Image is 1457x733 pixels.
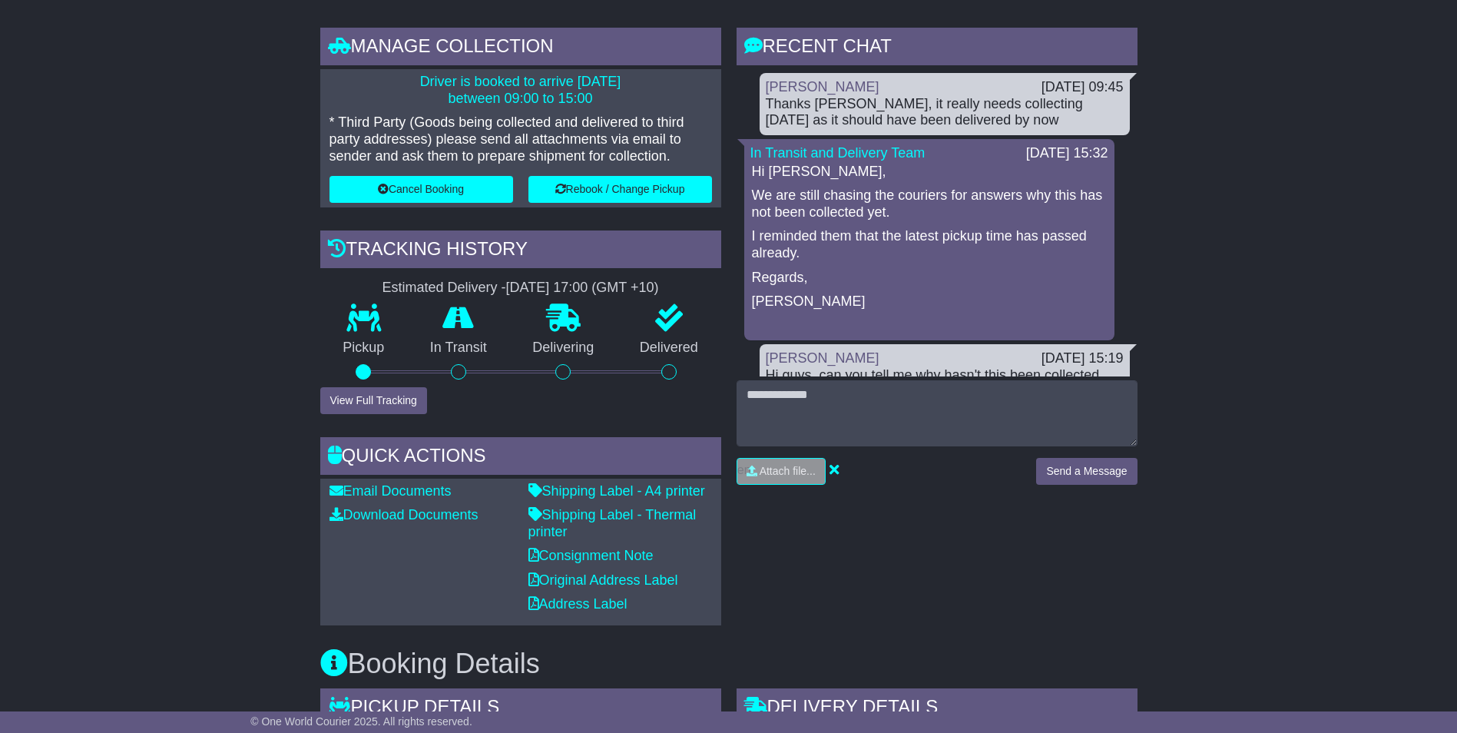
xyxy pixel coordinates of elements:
p: Pickup [320,340,408,357]
div: [DATE] 09:45 [1041,79,1124,96]
p: * Third Party (Goods being collected and delivered to third party addresses) please send all atta... [329,114,712,164]
div: Pickup Details [320,688,721,730]
div: Estimated Delivery - [320,280,721,297]
a: Shipping Label - Thermal printer [528,507,697,539]
h3: Booking Details [320,648,1137,679]
div: [DATE] 17:00 (GMT +10) [506,280,659,297]
button: Rebook / Change Pickup [528,176,712,203]
a: Consignment Note [528,548,654,563]
button: Cancel Booking [329,176,513,203]
p: Hi [PERSON_NAME], [752,164,1107,181]
div: Delivery Details [737,688,1137,730]
a: Address Label [528,596,628,612]
p: Delivering [510,340,618,357]
div: Quick Actions [320,437,721,479]
div: Thanks [PERSON_NAME], it really needs collecting [DATE] as it should have been delivered by now [766,96,1124,129]
p: [PERSON_NAME] [752,294,1107,310]
span: © One World Courier 2025. All rights reserved. [250,715,472,728]
button: View Full Tracking [320,387,427,414]
div: [DATE] 15:32 [1026,145,1108,162]
p: Driver is booked to arrive [DATE] between 09:00 to 15:00 [329,74,712,107]
a: Original Address Label [528,572,678,588]
p: I reminded them that the latest pickup time has passed already. [752,228,1107,261]
a: In Transit and Delivery Team [750,145,926,161]
p: In Transit [407,340,510,357]
div: Manage collection [320,28,721,69]
button: Send a Message [1036,458,1137,485]
div: RECENT CHAT [737,28,1137,69]
a: Email Documents [329,483,452,499]
a: [PERSON_NAME] [766,350,879,366]
p: Regards, [752,270,1107,287]
a: [PERSON_NAME] [766,79,879,95]
a: Shipping Label - A4 printer [528,483,705,499]
a: Download Documents [329,507,478,522]
p: Delivered [617,340,721,357]
div: Tracking history [320,231,721,272]
div: Hi guys, can you tell me why hasn't this been collected yet? [766,367,1124,400]
div: [DATE] 15:19 [1041,350,1124,367]
p: We are still chasing the couriers for answers why this has not been collected yet. [752,187,1107,221]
